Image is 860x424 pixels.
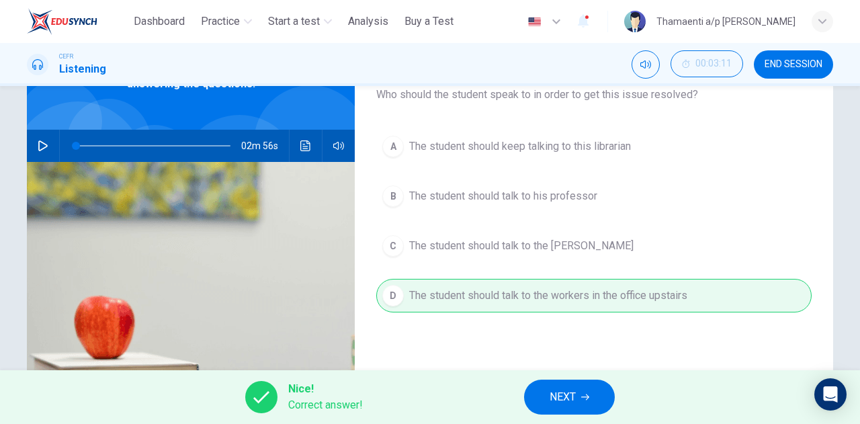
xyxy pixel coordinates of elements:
[765,59,822,70] span: END SESSION
[134,13,185,30] span: Dashboard
[128,9,190,34] button: Dashboard
[550,388,576,407] span: NEXT
[196,9,257,34] button: Practice
[268,13,320,30] span: Start a test
[241,130,289,162] span: 02m 56s
[624,11,646,32] img: Profile picture
[632,50,660,79] div: Mute
[288,397,363,413] span: Correct answer!
[295,130,316,162] button: Click to see the audio transcription
[695,58,732,69] span: 00:03:11
[526,17,543,27] img: en
[288,381,363,397] span: Nice!
[404,13,454,30] span: Buy a Test
[656,13,795,30] div: Thamaenti a/p [PERSON_NAME]
[348,13,388,30] span: Analysis
[59,52,73,61] span: CEFR
[671,50,743,79] div: Hide
[671,50,743,77] button: 00:03:11
[754,50,833,79] button: END SESSION
[376,87,812,103] span: Who should the student speak to in order to get this issue resolved?
[59,61,106,77] h1: Listening
[27,8,128,35] a: ELTC logo
[27,8,97,35] img: ELTC logo
[524,380,615,415] button: NEXT
[814,378,847,411] div: Open Intercom Messenger
[263,9,337,34] button: Start a test
[201,13,240,30] span: Practice
[399,9,459,34] button: Buy a Test
[343,9,394,34] button: Analysis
